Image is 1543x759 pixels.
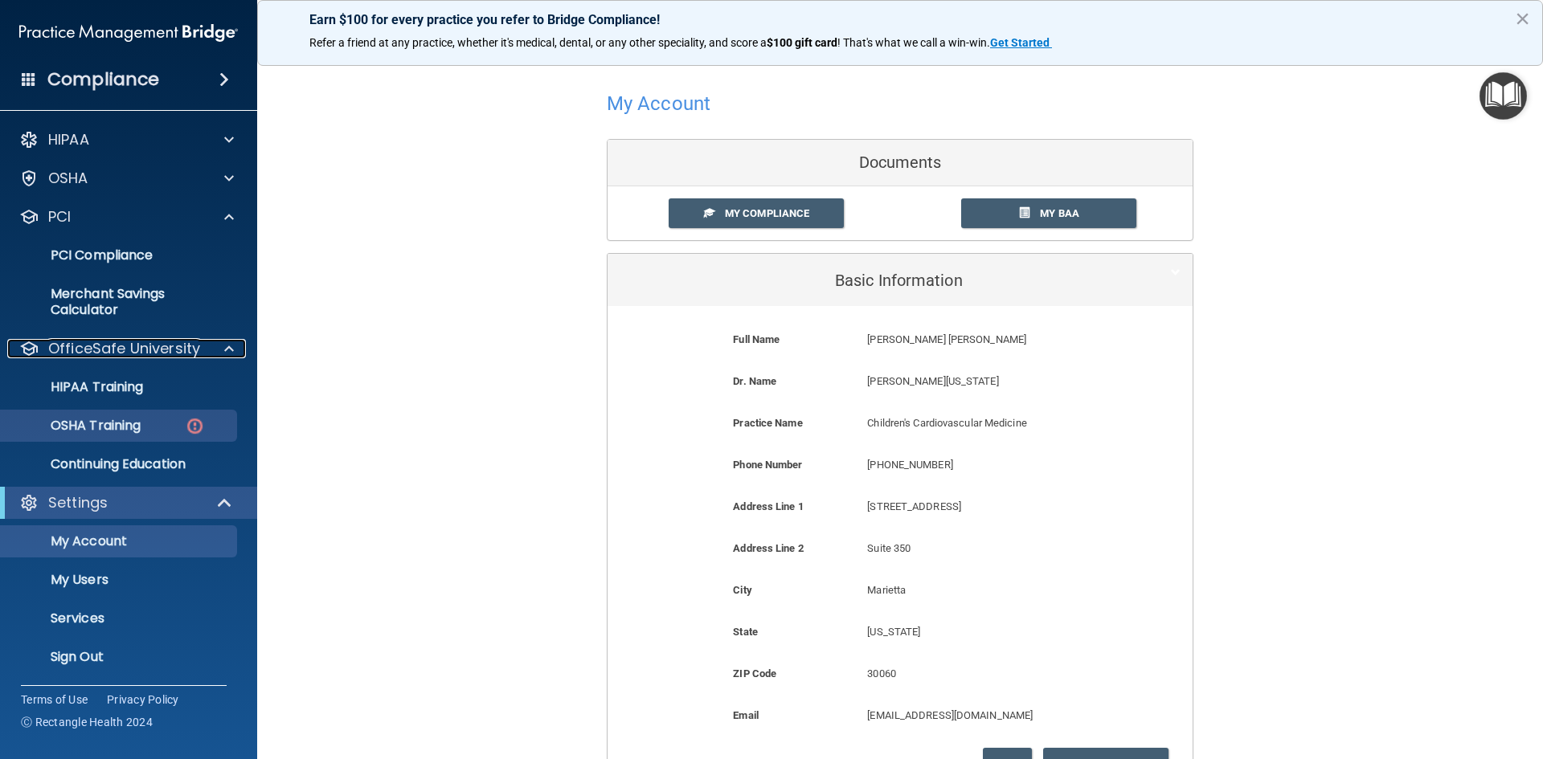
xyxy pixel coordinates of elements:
[867,372,1111,391] p: [PERSON_NAME][US_STATE]
[309,36,767,49] span: Refer a friend at any practice, whether it's medical, dental, or any other speciality, and score a
[10,533,230,549] p: My Account
[733,333,780,345] b: Full Name
[733,709,759,721] b: Email
[867,330,1111,349] p: [PERSON_NAME] [PERSON_NAME]
[21,692,88,708] a: Terms of Use
[10,456,230,472] p: Continuing Education
[48,339,200,358] p: OfficeSafe University
[867,539,1111,558] p: Suite 350
[19,169,234,188] a: OSHA
[607,93,710,114] h4: My Account
[10,418,141,434] p: OSHA Training
[733,667,776,679] b: ZIP Code
[10,379,143,395] p: HIPAA Training
[733,417,802,429] b: Practice Name
[837,36,990,49] span: ! That's what we call a win-win.
[1480,72,1527,120] button: Open Resource Center
[990,36,1050,49] strong: Get Started
[733,500,803,512] b: Address Line 1
[867,622,1111,642] p: [US_STATE]
[867,497,1111,516] p: [STREET_ADDRESS]
[1515,6,1530,31] button: Close
[867,455,1111,475] p: [PHONE_NUMBER]
[867,706,1111,725] p: [EMAIL_ADDRESS][DOMAIN_NAME]
[725,207,809,219] span: My Compliance
[48,493,108,512] p: Settings
[19,207,234,226] a: PCI
[733,375,776,387] b: Dr. Name
[733,459,802,471] b: Phone Number
[990,36,1052,49] a: Get Started
[309,12,1491,27] p: Earn $100 for every practice you refer to Bridge Compliance!
[10,649,230,665] p: Sign Out
[1040,207,1079,219] span: My BAA
[608,140,1193,186] div: Documents
[10,610,230,626] p: Services
[733,626,758,638] b: State
[19,130,234,149] a: HIPAA
[733,542,803,554] b: Address Line 2
[767,36,837,49] strong: $100 gift card
[867,664,1111,684] p: 30060
[10,286,230,318] p: Merchant Savings Calculator
[19,17,238,49] img: PMB logo
[21,714,153,730] span: Ⓒ Rectangle Health 2024
[47,68,159,91] h4: Compliance
[867,414,1111,433] p: Children's Cardiovascular Medicine
[48,169,88,188] p: OSHA
[19,493,233,512] a: Settings
[620,262,1181,298] a: Basic Information
[10,572,230,588] p: My Users
[10,247,230,263] p: PCI Compliance
[620,271,1132,289] h5: Basic Information
[48,207,71,226] p: PCI
[107,692,179,708] a: Privacy Policy
[733,584,751,596] b: City
[48,130,89,149] p: HIPAA
[867,581,1111,600] p: Marietta
[19,339,234,358] a: OfficeSafe University
[185,416,205,436] img: danger-circle.6113f641.png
